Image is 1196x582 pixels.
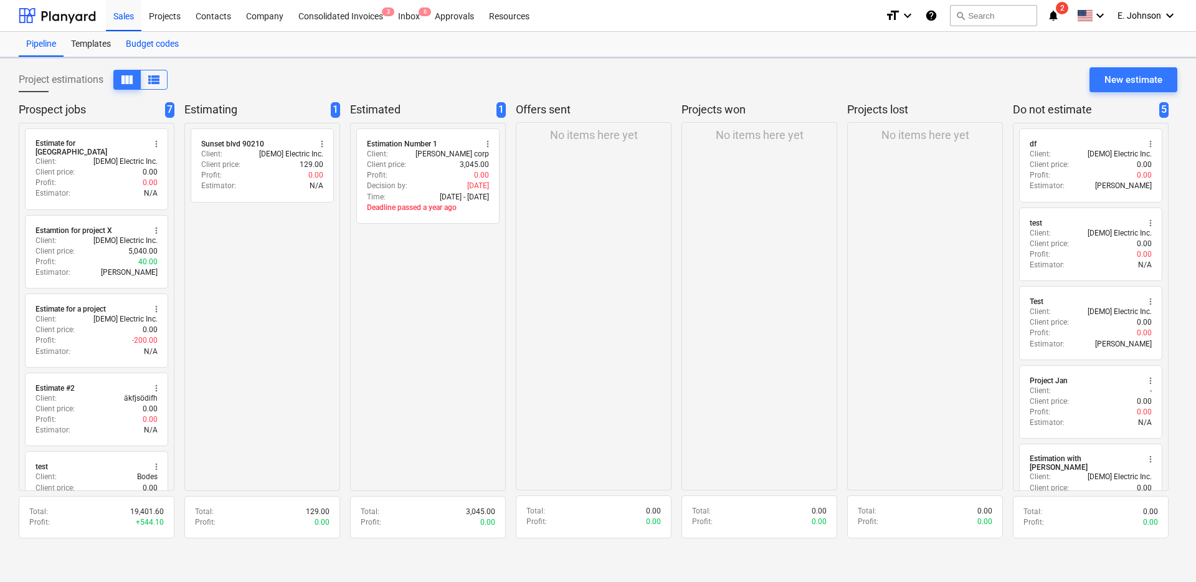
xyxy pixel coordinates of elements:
p: 129.00 [306,507,330,517]
p: Client price : [36,483,75,494]
p: Estimator : [201,181,236,191]
p: Profit : [858,517,878,527]
div: Estimation Number 1 [367,139,437,149]
p: -200.00 [132,335,158,346]
div: Estimate #2 [36,383,75,393]
p: [DEMO] Electric Inc. [1088,472,1152,482]
p: Client price : [1030,483,1069,494]
p: N/A [144,425,158,436]
p: 0.00 [1137,317,1152,328]
p: 0.00 [1137,239,1152,249]
p: Profit : [526,517,547,527]
div: Sunset blvd 90210 [201,139,264,149]
p: Client price : [1030,396,1069,407]
div: New estimate [1104,72,1162,88]
iframe: Chat Widget [1134,522,1196,582]
i: notifications [1047,8,1060,23]
span: E. Johnson [1118,11,1161,21]
p: 0.00 [474,170,489,181]
p: Bodes [137,472,158,482]
p: 0.00 [1137,407,1152,417]
p: [DEMO] Electric Inc. [259,149,323,160]
p: 0.00 [1143,517,1158,528]
button: New estimate [1089,67,1177,92]
i: Knowledge base [925,8,937,23]
p: Client price : [36,325,75,335]
p: Estimating [184,102,326,118]
p: Client price : [1030,317,1069,328]
div: Estamtion for project X [36,226,112,236]
p: Client : [1030,149,1051,160]
p: [DEMO] Electric Inc. [93,156,158,167]
p: 0.00 [1137,396,1152,407]
span: more_vert [151,304,161,314]
p: Projects lost [847,102,998,117]
span: more_vert [151,383,161,393]
p: 0.00 [1137,170,1152,181]
span: more_vert [483,139,493,149]
i: keyboard_arrow_down [1093,8,1108,23]
p: 0.00 [143,325,158,335]
p: Profit : [201,170,222,181]
div: Project Jan [1030,376,1068,386]
p: Time : [367,192,386,203]
p: 0.00 [1143,507,1158,517]
p: 0.00 [1137,160,1152,170]
p: Client : [1030,307,1051,317]
p: Estimator : [36,188,70,199]
p: 0.00 [1137,249,1152,260]
p: + 544.10 [136,517,164,528]
p: Profit : [1030,407,1050,417]
p: 40.00 [138,257,158,267]
p: 19,401.60 [130,507,164,517]
span: 1 [496,102,506,118]
p: Do not estimate [1013,102,1154,118]
span: more_vert [1146,454,1156,464]
p: Profit : [29,517,50,528]
i: keyboard_arrow_down [1162,8,1177,23]
p: Profit : [1030,328,1050,338]
p: N/A [1138,417,1152,428]
div: Estimation with [PERSON_NAME] [1030,454,1138,472]
p: Total : [692,506,711,517]
div: Budget codes [118,32,186,57]
span: 6 [419,7,431,16]
span: 5 [1159,102,1169,118]
p: Total : [526,506,545,517]
p: No items here yet [881,128,969,143]
p: Projects won [681,102,832,117]
p: [PERSON_NAME] corp [415,149,489,160]
span: more_vert [1146,297,1156,307]
span: more_vert [151,226,161,236]
p: Client : [36,236,57,246]
p: 5,040.00 [128,246,158,257]
div: Estimate for [GEOGRAPHIC_DATA] [36,139,144,156]
p: [DEMO] Electric Inc. [93,314,158,325]
p: Client price : [367,160,406,170]
p: Profit : [1023,517,1044,528]
p: No items here yet [550,128,638,143]
p: Client : [1030,386,1051,396]
p: Client price : [1030,160,1069,170]
p: Client : [36,472,57,482]
p: [DEMO] Electric Inc. [93,236,158,246]
p: Prospect jobs [19,102,160,118]
div: Templates [64,32,118,57]
p: Total : [1023,507,1042,517]
p: Profit : [195,517,216,528]
p: 3,045.00 [466,507,495,517]
p: Client price : [36,246,75,257]
p: Total : [858,506,876,517]
p: Profit : [692,517,713,527]
p: Estimator : [1030,339,1065,350]
p: 0.00 [646,517,661,527]
p: Profit : [367,170,387,181]
p: Deadline passed a year ago [367,203,489,213]
div: Estimate for a project [36,304,106,314]
p: Profit : [36,257,56,267]
p: 3,045.00 [460,160,489,170]
p: 0.00 [977,506,992,517]
p: äkfjsödifh [124,393,158,404]
p: 0.00 [143,404,158,414]
p: [DATE] [467,181,489,191]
